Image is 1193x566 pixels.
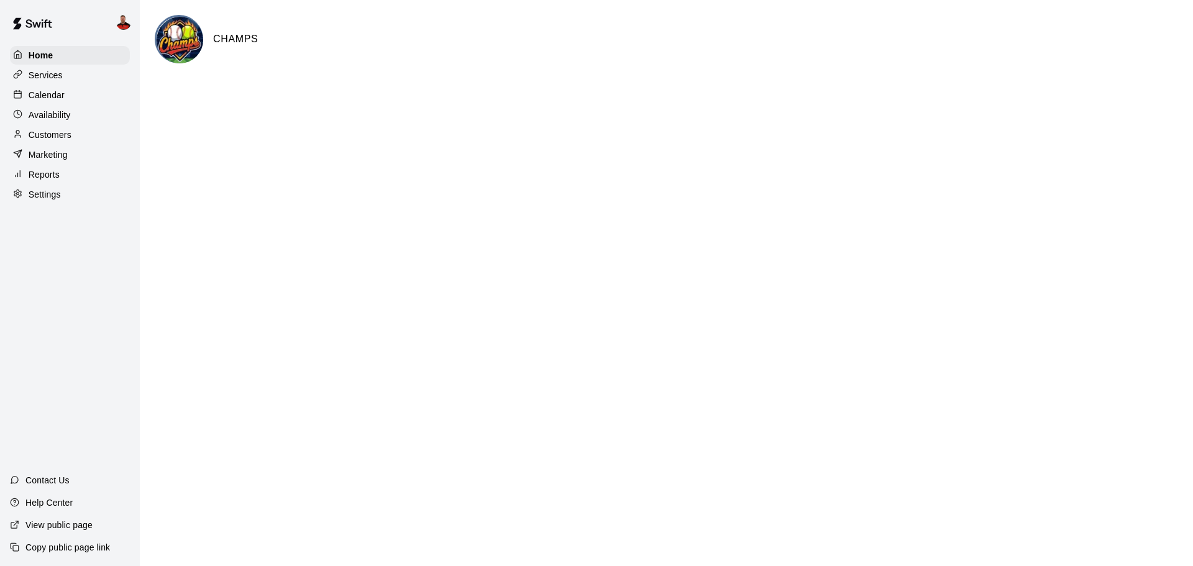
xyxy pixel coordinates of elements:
[29,188,61,201] p: Settings
[10,145,130,164] a: Marketing
[25,519,93,531] p: View public page
[29,109,71,121] p: Availability
[29,148,68,161] p: Marketing
[116,15,131,30] img: Ryan Nail
[25,541,110,554] p: Copy public page link
[29,129,71,141] p: Customers
[157,17,203,63] img: CHAMPS logo
[10,106,130,124] a: Availability
[29,69,63,81] p: Services
[29,49,53,62] p: Home
[10,185,130,204] a: Settings
[114,10,140,35] div: Ryan Nail
[10,126,130,144] a: Customers
[10,165,130,184] a: Reports
[25,474,70,486] p: Contact Us
[25,496,73,509] p: Help Center
[10,66,130,84] a: Services
[213,31,258,47] h6: CHAMPS
[29,168,60,181] p: Reports
[10,46,130,65] a: Home
[29,89,65,101] p: Calendar
[10,86,130,104] a: Calendar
